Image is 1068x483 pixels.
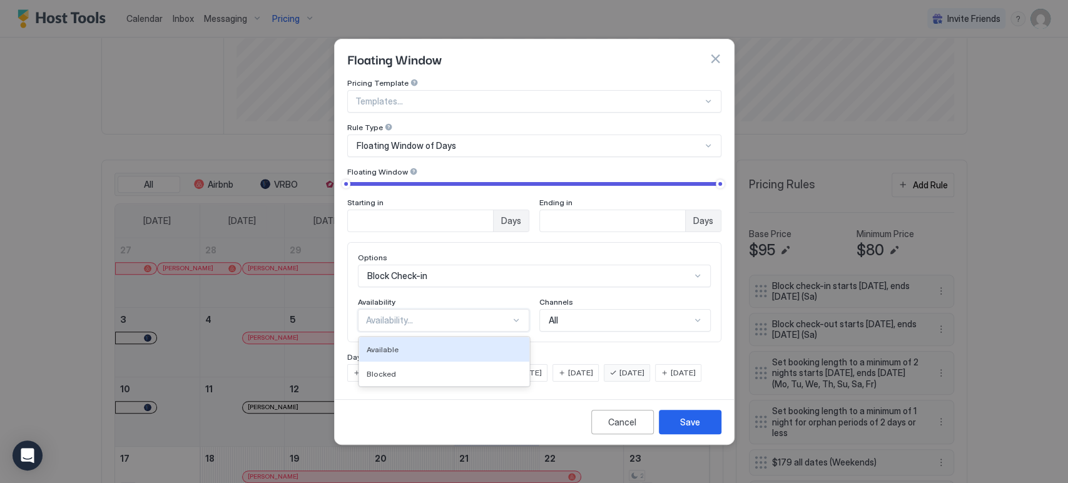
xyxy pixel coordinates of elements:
[619,367,644,379] span: [DATE]
[680,415,700,429] div: Save
[347,123,383,132] span: Rule Type
[367,270,427,282] span: Block Check-in
[539,198,572,207] span: Ending in
[366,315,511,326] div: Availability...
[693,215,713,226] span: Days
[539,297,573,307] span: Channels
[358,253,387,262] span: Options
[347,198,384,207] span: Starting in
[608,415,636,429] div: Cancel
[591,410,654,434] button: Cancel
[348,210,493,231] input: Input Field
[568,367,593,379] span: [DATE]
[347,352,408,362] span: Days of the week
[549,315,558,326] span: All
[358,297,395,307] span: Availability
[347,49,442,68] span: Floating Window
[367,345,399,354] span: Available
[671,367,696,379] span: [DATE]
[347,167,408,176] span: Floating Window
[13,440,43,470] div: Open Intercom Messenger
[501,215,521,226] span: Days
[367,369,396,379] span: Blocked
[540,210,685,231] input: Input Field
[659,410,721,434] button: Save
[357,140,456,151] span: Floating Window of Days
[347,78,409,88] span: Pricing Template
